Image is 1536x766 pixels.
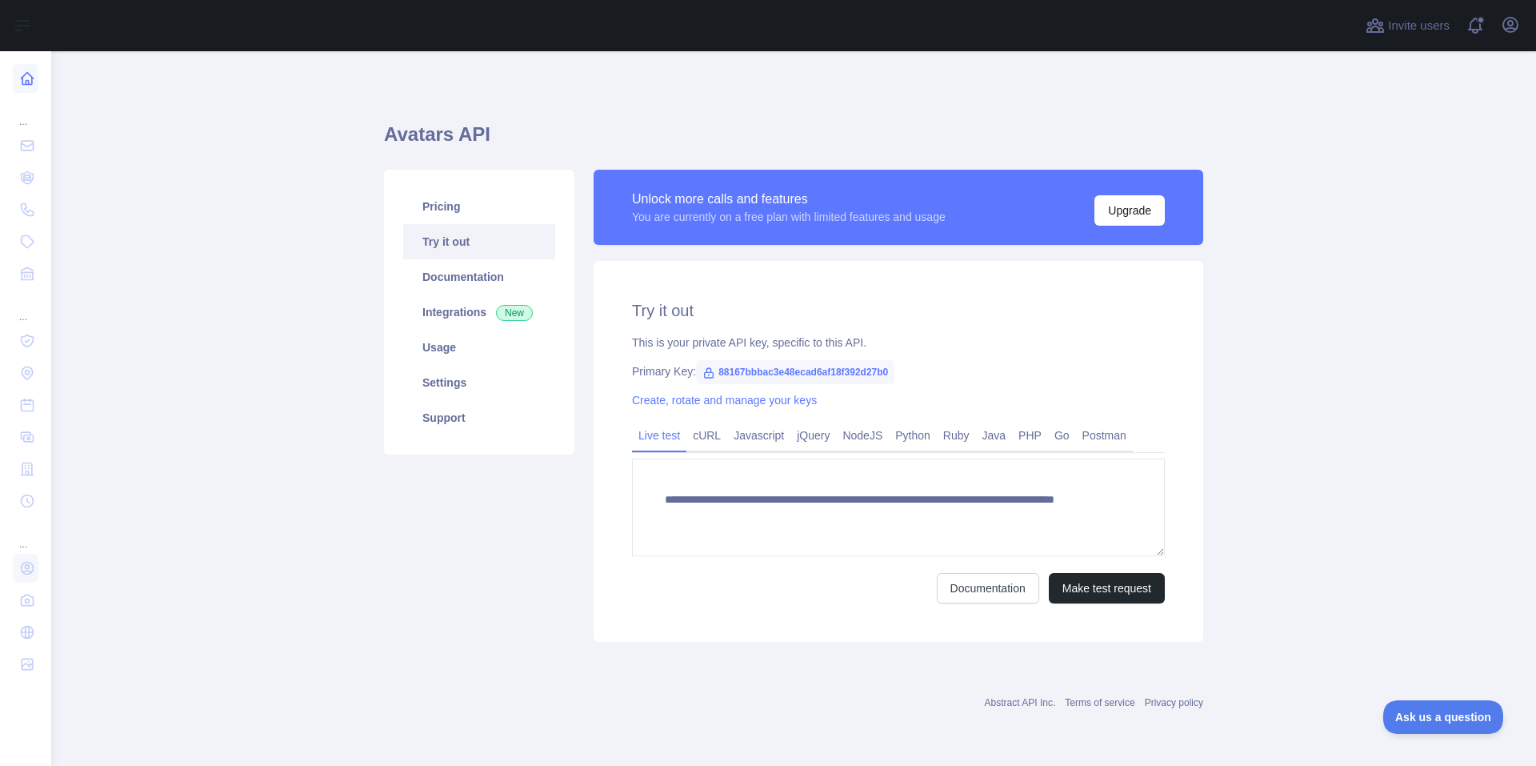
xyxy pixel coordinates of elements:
a: NodeJS [836,423,889,448]
button: Invite users [1362,13,1453,38]
div: Primary Key: [632,363,1165,379]
h2: Try it out [632,299,1165,322]
a: Java [976,423,1013,448]
a: Documentation [937,573,1039,604]
div: ... [13,291,38,323]
div: This is your private API key, specific to this API. [632,335,1165,351]
a: Python [889,423,937,448]
a: PHP [1012,423,1048,448]
a: Go [1048,423,1076,448]
span: Invite users [1388,17,1450,35]
a: Integrations New [403,295,555,330]
a: Ruby [937,423,976,448]
a: Pricing [403,189,555,224]
a: Abstract API Inc. [985,697,1056,708]
span: New [496,305,533,321]
iframe: Toggle Customer Support [1383,700,1504,734]
span: 88167bbbac3e48ecad6af18f392d27b0 [696,360,894,384]
a: Support [403,400,555,435]
a: cURL [686,423,727,448]
div: You are currently on a free plan with limited features and usage [632,209,946,225]
div: ... [13,96,38,128]
h1: Avatars API [384,122,1203,160]
a: Documentation [403,259,555,295]
button: Make test request [1049,573,1165,604]
a: jQuery [790,423,836,448]
a: Privacy policy [1145,697,1203,708]
a: Create, rotate and manage your keys [632,394,817,407]
button: Upgrade [1094,195,1165,226]
div: ... [13,519,38,551]
a: Try it out [403,224,555,259]
a: Postman [1076,423,1133,448]
a: Javascript [727,423,790,448]
a: Usage [403,330,555,365]
a: Terms of service [1065,697,1134,708]
a: Live test [632,423,686,448]
a: Settings [403,365,555,400]
div: Unlock more calls and features [632,190,946,209]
